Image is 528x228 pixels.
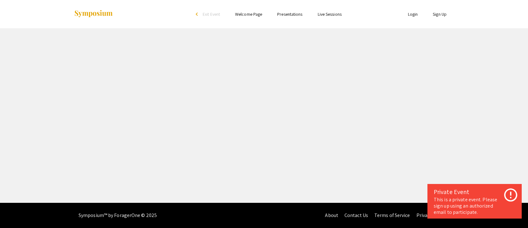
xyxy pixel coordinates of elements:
a: About [325,212,338,219]
div: arrow_back_ios [196,12,200,16]
a: Terms of Service [374,212,410,219]
img: Symposium by ForagerOne [74,10,113,18]
a: Sign Up [433,11,447,17]
div: Private Event [434,187,515,197]
a: Privacy Policy [416,212,446,219]
a: Presentations [277,11,302,17]
a: Welcome Page [235,11,262,17]
a: Live Sessions [318,11,342,17]
div: This is a private event. Please sign up using an authorized email to participate. [434,197,515,215]
span: Exit Event [203,11,220,17]
div: Symposium™ by ForagerOne © 2025 [79,203,157,228]
a: Contact Us [344,212,368,219]
a: Login [408,11,418,17]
